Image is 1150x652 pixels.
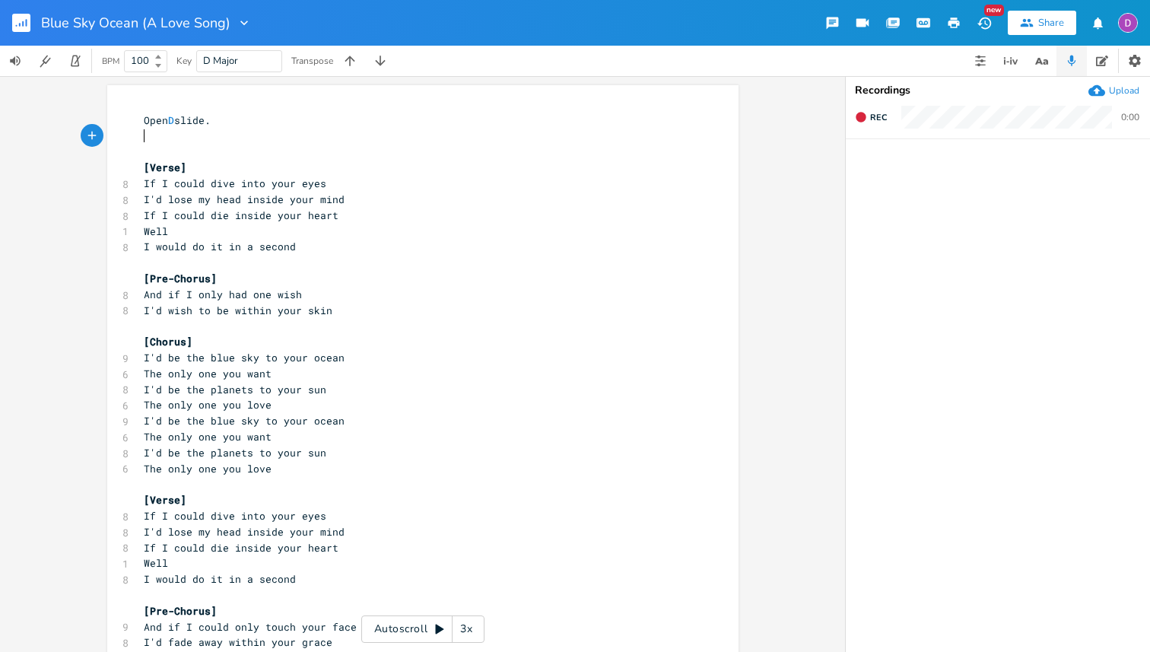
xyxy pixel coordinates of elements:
div: BPM [102,57,119,65]
span: I'd lose my head inside your mind [144,525,345,539]
div: Key [176,56,192,65]
div: Share [1038,16,1064,30]
div: Upload [1109,84,1139,97]
span: [Chorus] [144,335,192,348]
span: And if I only had one wish [144,288,302,301]
span: I'd fade away within your grace [144,635,332,649]
span: I would do it in a second [144,572,296,586]
div: Autoscroll [361,615,484,643]
span: I'd be the planets to your sun [144,383,326,396]
img: Dylan [1118,13,1138,33]
span: The only one you love [144,398,272,412]
span: If I could die inside your heart [144,541,338,555]
button: Upload [1088,82,1139,99]
div: 0:00 [1121,113,1139,122]
span: The only one you want [144,367,272,380]
span: [Pre-Chorus] [144,272,217,285]
span: If I could dive into your eyes [144,509,326,523]
span: Rec [870,112,887,123]
div: New [984,5,1004,16]
span: I would do it in a second [144,240,296,253]
span: If I could dive into your eyes [144,177,326,190]
span: Open slide. [144,113,211,127]
button: New [969,9,999,37]
span: [Verse] [144,161,186,174]
span: And if I could only touch your face [144,620,357,634]
span: D Major [203,54,238,68]
span: If I could die inside your heart [144,208,338,222]
span: I'd wish to be within your skin [144,304,332,317]
div: Transpose [291,56,333,65]
span: The only one you love [144,462,272,475]
span: [Pre-Chorus] [144,604,217,618]
span: Well [144,224,168,238]
span: I'd be the blue sky to your ocean [144,351,345,364]
span: I'd be the planets to your sun [144,446,326,460]
button: Rec [849,105,893,129]
span: The only one you want [144,430,272,444]
span: I'd lose my head inside your mind [144,192,345,206]
span: I'd be the blue sky to your ocean [144,414,345,428]
div: 3x [453,615,480,643]
span: D [168,113,174,127]
span: [Verse] [144,493,186,507]
div: Recordings [855,85,1141,96]
button: Share [1008,11,1076,35]
span: Well [144,556,168,570]
span: Blue Sky Ocean (A Love Song) [41,16,230,30]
